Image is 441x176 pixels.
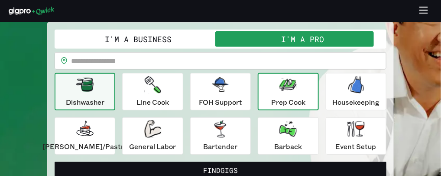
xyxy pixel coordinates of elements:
[122,117,183,155] button: General Labor
[42,141,127,152] p: [PERSON_NAME]/Pastry
[122,73,183,110] button: Line Cook
[55,73,115,110] button: Dishwasher
[199,97,242,107] p: FOH Support
[326,73,386,110] button: Housekeeping
[190,117,251,155] button: Bartender
[66,97,104,107] p: Dishwasher
[274,141,302,152] p: Barback
[271,97,305,107] p: Prep Cook
[326,117,386,155] button: Event Setup
[190,73,251,110] button: FOH Support
[336,141,376,152] p: Event Setup
[258,117,318,155] button: Barback
[258,73,318,110] button: Prep Cook
[136,97,169,107] p: Line Cook
[55,117,115,155] button: [PERSON_NAME]/Pastry
[56,31,220,47] button: I'm a Business
[130,141,176,152] p: General Labor
[332,97,379,107] p: Housekeeping
[220,31,385,47] button: I'm a Pro
[203,141,237,152] p: Bartender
